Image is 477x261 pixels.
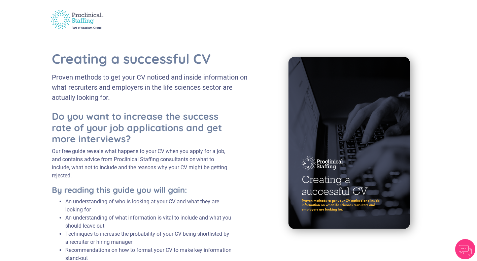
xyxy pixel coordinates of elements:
[65,214,233,230] li: An understanding of what information is vital to include and what you should leave out
[65,230,233,246] li: Techniques to increase the probability of your CV being shortlisted by a recruiter or hiring manager
[455,239,475,259] img: Chatbot
[47,6,108,33] img: logo
[276,44,425,244] img: book cover
[52,51,249,67] h1: Creating a successful CV
[52,72,249,103] div: Proven methods to get your CV noticed and inside information on what recruiters and employers in ...
[52,185,233,195] h4: By reading this guide you will gain:
[52,111,233,145] h3: Do you want to increase the success rate of your job applications and get more interviews?
[65,198,233,214] li: An understanding of who is looking at your CV and what they are looking for
[52,147,233,180] p: Our free guide reveals what happens to your CV when you apply for a job, and contains advice from...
